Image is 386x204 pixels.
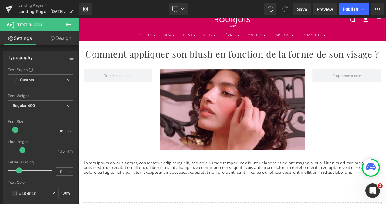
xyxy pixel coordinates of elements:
[168,13,197,28] a: LÈVRES
[19,190,49,197] input: Color
[8,160,73,164] div: Letter Spacing
[297,6,307,12] span: Save
[8,94,73,98] div: Font Weight
[18,3,79,8] a: Landing Pages
[262,13,300,28] a: LA MARQUE
[67,169,73,173] span: px
[279,3,291,15] button: Redo
[97,61,270,158] img: Femme applicant un blush Bourjois sur ses joues
[119,13,144,28] a: TEINT
[6,170,361,187] p: Lorem ipsum dolor sit amet, consectetur adipiscing elit, sed do eiusmod tempor incididunt ut labo...
[17,22,42,27] span: Text Block
[8,67,73,72] div: Text Styles
[67,149,73,153] span: em
[8,120,73,124] div: Font Size
[144,13,168,28] a: YEUX
[18,9,67,14] span: Landing Page - [DATE] 14:36:17
[264,3,276,15] button: Undo
[8,140,73,144] div: Line Height
[59,188,73,199] div: %
[371,3,384,15] button: More
[8,180,73,185] div: Text Color
[317,6,333,12] span: Preview
[41,31,80,45] a: Design
[96,13,119,28] a: NEW
[197,13,228,28] a: ONGLES
[313,3,337,15] a: Preview
[8,51,33,60] div: Typography
[365,183,380,198] iframe: Intercom live chat
[67,129,73,133] span: px
[378,183,383,188] span: 2
[343,7,358,12] span: Publish
[67,13,96,28] a: OFFRES
[20,77,34,83] b: Custom
[6,37,361,49] h1: Comment appliquer son blush en fonction de la forme de son visage ?
[13,103,35,108] b: Regular 400
[228,13,262,28] a: PARFUMS
[79,3,92,15] a: New Library
[339,3,369,15] button: Publish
